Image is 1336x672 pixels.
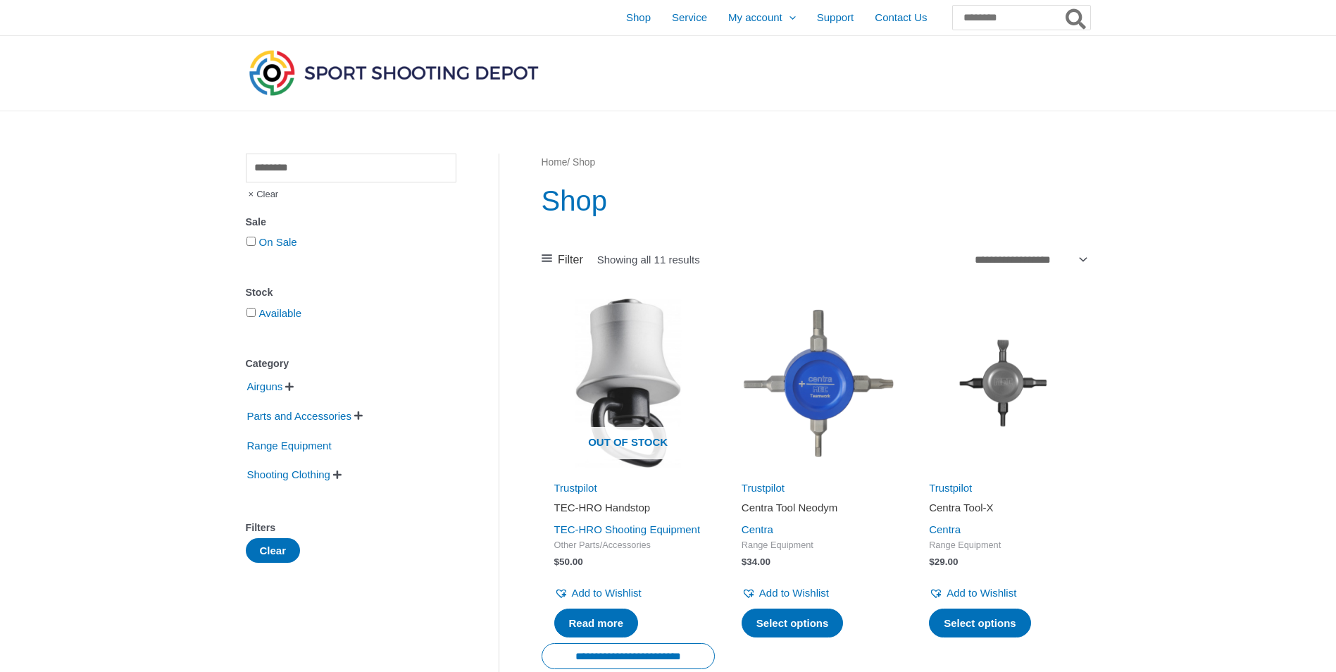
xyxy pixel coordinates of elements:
[246,463,332,487] span: Shooting Clothing
[572,587,642,599] span: Add to Wishlist
[929,540,1077,552] span: Range Equipment
[970,249,1090,270] select: Shop order
[246,538,301,563] button: Clear
[554,501,702,515] h2: TEC-HRO Handstop
[929,501,1077,520] a: Centra Tool-X
[729,297,902,470] img: Centra Tool Neodym
[554,556,583,567] bdi: 50.00
[554,583,642,603] a: Add to Wishlist
[246,182,279,206] span: Clear
[246,354,456,374] div: Category
[246,409,353,421] a: Parts and Accessories
[542,297,715,470] img: TEC-HRO Handstop
[929,609,1031,638] a: Select options for “Centra Tool-X”
[597,254,700,265] p: Showing all 11 results
[246,404,353,428] span: Parts and Accessories
[742,482,785,494] a: Trustpilot
[246,380,285,392] a: Airguns
[916,297,1090,470] img: Centra Tool-X
[929,501,1077,515] h2: Centra Tool-X
[742,556,770,567] bdi: 34.00
[558,249,583,270] span: Filter
[542,157,568,168] a: Home
[742,501,889,520] a: Centra Tool Neodym
[246,308,256,317] input: Available
[742,540,889,552] span: Range Equipment
[246,468,332,480] a: Shooting Clothing
[333,470,342,480] span: 
[285,382,294,392] span: 
[246,438,333,450] a: Range Equipment
[554,609,639,638] a: Read more about “TEC-HRO Handstop”
[554,482,597,494] a: Trustpilot
[542,249,583,270] a: Filter
[354,411,363,421] span: 
[246,434,333,458] span: Range Equipment
[742,523,773,535] a: Centra
[246,237,256,246] input: On Sale
[542,154,1090,172] nav: Breadcrumb
[259,236,297,248] a: On Sale
[542,181,1090,220] h1: Shop
[929,482,972,494] a: Trustpilot
[246,518,456,538] div: Filters
[742,501,889,515] h2: Centra Tool Neodym
[929,556,935,567] span: $
[1063,6,1090,30] button: Search
[246,375,285,399] span: Airguns
[554,523,701,535] a: TEC-HRO Shooting Equipment
[542,297,715,470] a: Out of stock
[759,587,829,599] span: Add to Wishlist
[929,523,961,535] a: Centra
[929,556,958,567] bdi: 29.00
[554,540,702,552] span: Other Parts/Accessories
[552,427,704,459] span: Out of stock
[742,609,844,638] a: Select options for “Centra Tool Neodym”
[246,282,456,303] div: Stock
[929,583,1016,603] a: Add to Wishlist
[554,556,560,567] span: $
[742,556,747,567] span: $
[554,501,702,520] a: TEC-HRO Handstop
[246,46,542,99] img: Sport Shooting Depot
[742,583,829,603] a: Add to Wishlist
[259,307,302,319] a: Available
[246,212,456,232] div: Sale
[947,587,1016,599] span: Add to Wishlist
